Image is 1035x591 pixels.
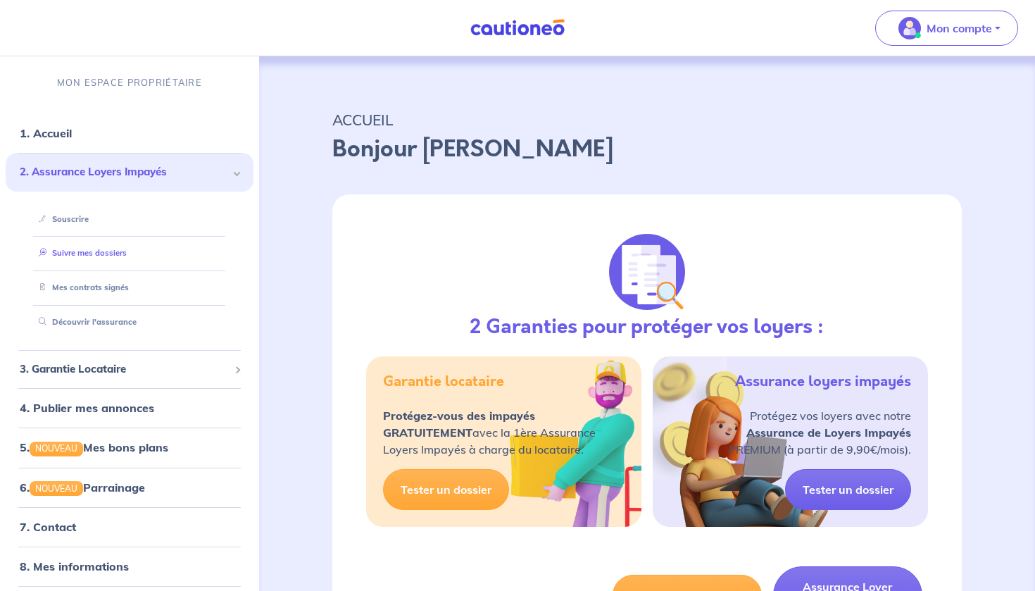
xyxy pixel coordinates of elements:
[20,480,145,494] a: 6.NOUVEAUParrainage
[332,132,962,166] p: Bonjour [PERSON_NAME]
[785,469,911,510] a: Tester un dossier
[6,119,253,147] div: 1. Accueil
[20,440,168,454] a: 5.NOUVEAUMes bons plans
[332,107,962,132] p: ACCUEIL
[6,552,253,580] div: 8. Mes informations
[6,153,253,192] div: 2. Assurance Loyers Impayés
[6,513,253,541] div: 7. Contact
[383,469,509,510] a: Tester un dossier
[927,20,992,37] p: Mon compte
[20,520,76,534] a: 7. Contact
[735,373,911,390] h5: Assurance loyers impayés
[875,11,1018,46] button: illu_account_valid_menu.svgMon compte
[746,425,911,440] strong: Assurance de Loyers Impayés
[57,76,202,89] p: MON ESPACE PROPRIÉTAIRE
[6,433,253,461] div: 5.NOUVEAUMes bons plans
[20,126,72,140] a: 1. Accueil
[33,317,137,327] a: Découvrir l'assurance
[20,401,154,415] a: 4. Publier mes annonces
[20,164,229,180] span: 2. Assurance Loyers Impayés
[898,17,921,39] img: illu_account_valid_menu.svg
[23,276,237,299] div: Mes contrats signés
[20,559,129,573] a: 8. Mes informations
[20,361,229,378] span: 3. Garantie Locataire
[383,407,596,458] p: avec la 1ère Assurance Loyers Impayés à charge du locataire.
[33,282,129,292] a: Mes contrats signés
[6,473,253,501] div: 6.NOUVEAUParrainage
[729,407,911,458] p: Protégez vos loyers avec notre PREMIUM (à partir de 9,90€/mois).
[6,356,253,383] div: 3. Garantie Locataire
[23,242,237,265] div: Suivre mes dossiers
[33,214,89,224] a: Souscrire
[23,311,237,334] div: Découvrir l'assurance
[33,248,127,258] a: Suivre mes dossiers
[383,373,504,390] h5: Garantie locataire
[383,409,535,440] strong: Protégez-vous des impayés GRATUITEMENT
[609,234,685,310] img: justif-loupe
[23,208,237,231] div: Souscrire
[470,316,824,340] h3: 2 Garanties pour protéger vos loyers :
[465,19,570,37] img: Cautioneo
[6,394,253,422] div: 4. Publier mes annonces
